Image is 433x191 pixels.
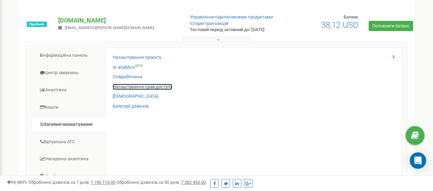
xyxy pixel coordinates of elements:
a: Поповнити баланс [369,21,413,31]
a: Аналiтика [31,82,106,98]
a: Налаштування прав доступу [113,84,172,90]
a: Управління підключеними продуктами [190,14,273,19]
a: [DEMOGRAPHIC_DATA] [113,93,158,100]
span: 38,12 USD [321,20,358,30]
a: Категорії дзвінків [113,103,149,110]
a: Інформаційна панель [31,47,106,64]
span: Оброблено дзвінків за 30 днів : [116,180,206,185]
a: Співробітники [113,74,142,80]
a: Загальні налаштування [31,116,106,133]
a: Історія транзакцій [190,21,228,26]
span: 99,989% [7,180,27,185]
span: [EMAIL_ADDRESS][PERSON_NAME][DOMAIN_NAME] [65,26,154,30]
a: Наскрізна аналітика [31,151,106,167]
span: Оброблено дзвінків за 7 днів : [28,180,115,185]
a: Кошти [31,99,106,116]
div: Open Intercom Messenger [410,152,426,169]
u: 1 745 115,00 [91,180,115,185]
span: Баланс [344,14,358,19]
a: Налаштування проєкту [113,54,161,61]
p: [DOMAIN_NAME] [58,16,179,25]
p: Тестовий період активний до: [DATE] [190,27,278,33]
a: X [392,54,395,60]
a: Віртуальна АТС [31,134,106,150]
a: Центр звернень [31,65,106,81]
a: Колбек [31,168,106,185]
span: Пробний [27,22,47,27]
sup: NEW [135,64,143,68]
a: AI analyticsNEW [113,64,143,71]
u: 7 382 453,00 [181,180,206,185]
